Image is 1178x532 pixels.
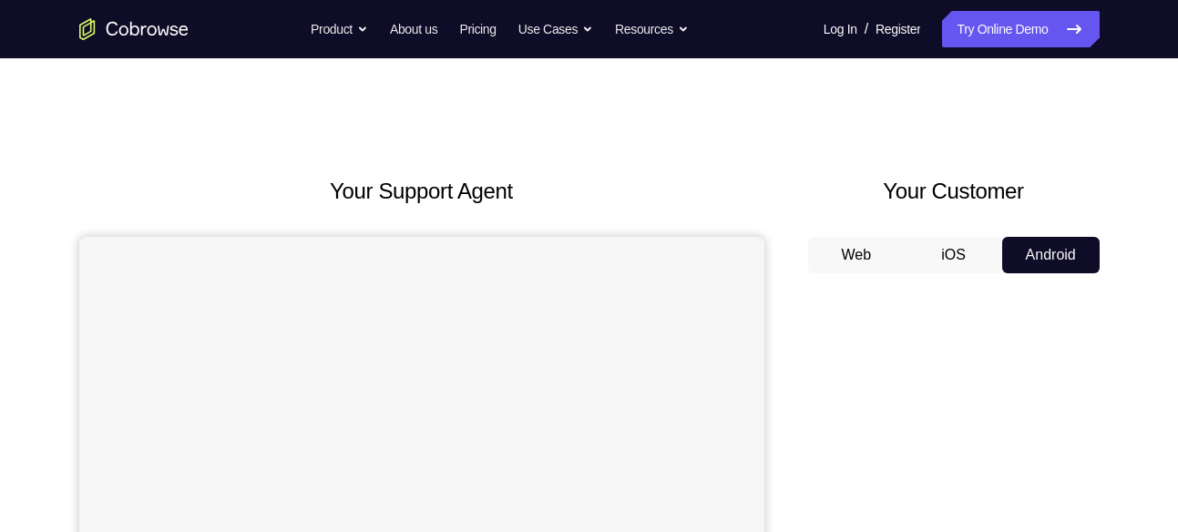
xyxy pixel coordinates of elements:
h2: Your Customer [808,175,1100,208]
a: About us [390,11,437,47]
button: Android [1002,237,1100,273]
button: iOS [905,237,1002,273]
a: Try Online Demo [942,11,1099,47]
button: Use Cases [518,11,593,47]
a: Register [876,11,920,47]
button: Web [808,237,906,273]
span: / [865,18,868,40]
a: Pricing [459,11,496,47]
button: Product [311,11,368,47]
button: Resources [615,11,689,47]
a: Log In [824,11,857,47]
h2: Your Support Agent [79,175,764,208]
a: Go to the home page [79,18,189,40]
